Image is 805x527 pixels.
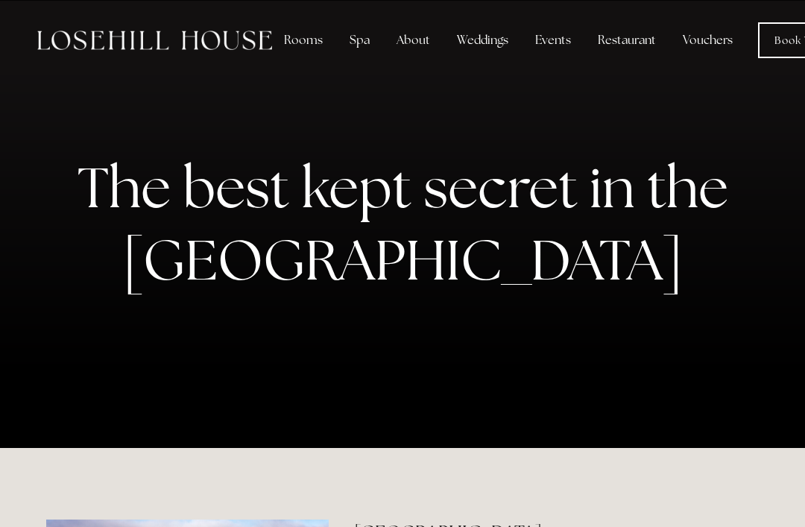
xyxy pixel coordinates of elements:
div: Weddings [445,25,520,55]
div: Spa [338,25,382,55]
strong: The best kept secret in the [GEOGRAPHIC_DATA] [78,151,740,297]
div: Events [523,25,583,55]
div: About [385,25,442,55]
div: Rooms [272,25,335,55]
img: Losehill House [37,31,272,50]
a: Vouchers [671,25,745,55]
div: Restaurant [586,25,668,55]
